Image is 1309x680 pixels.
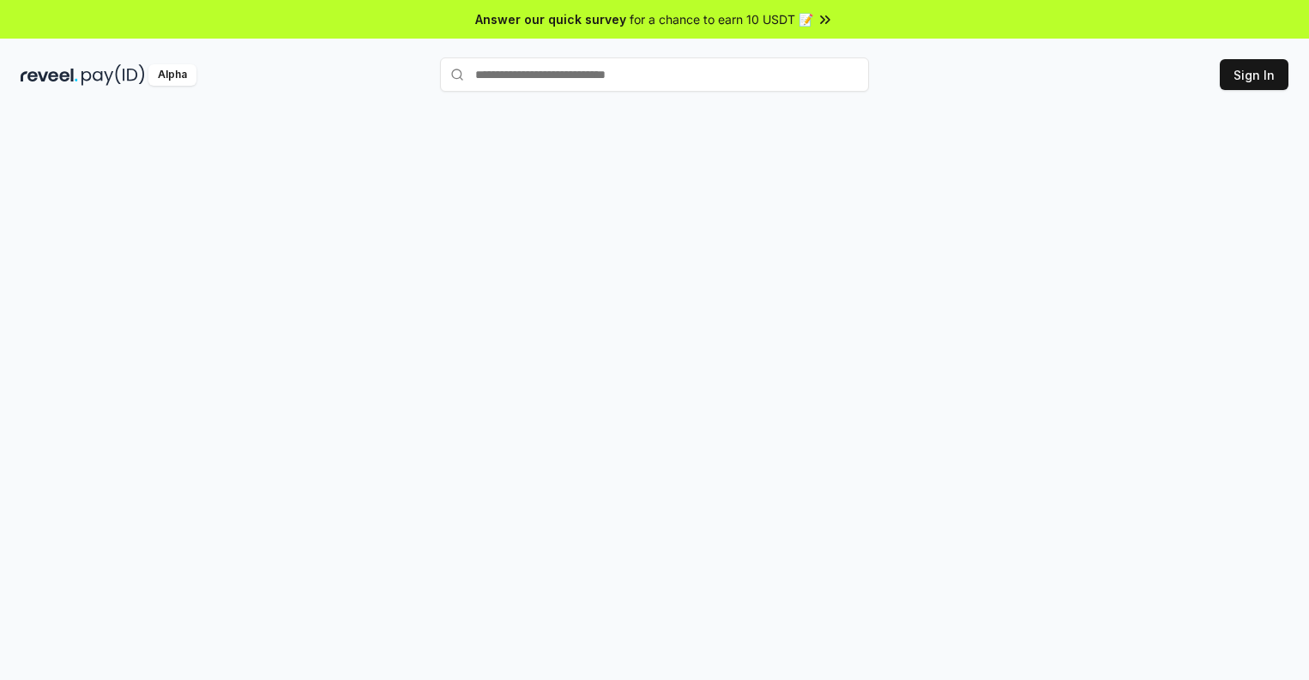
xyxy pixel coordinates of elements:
[630,10,813,28] span: for a chance to earn 10 USDT 📝
[81,64,145,86] img: pay_id
[475,10,626,28] span: Answer our quick survey
[148,64,196,86] div: Alpha
[1220,59,1288,90] button: Sign In
[21,64,78,86] img: reveel_dark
